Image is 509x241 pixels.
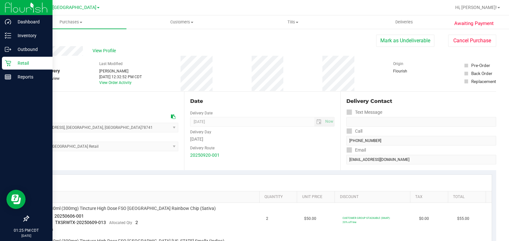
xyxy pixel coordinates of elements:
[54,213,84,219] span: 20250606-001
[135,220,138,225] span: 2
[109,220,132,225] span: Allocated Qty
[126,15,238,29] a: Customers
[457,216,469,222] span: $55.00
[376,35,434,47] button: Mark as Undeliverable
[5,19,11,25] inline-svg: Dashboard
[5,32,11,39] inline-svg: Inventory
[127,19,237,25] span: Customers
[238,19,348,25] span: Tills
[5,60,11,66] inline-svg: Retail
[393,61,403,67] label: Origin
[415,195,445,200] a: Tax
[31,5,96,10] span: TX Austin [GEOGRAPHIC_DATA]
[471,78,496,85] div: Replacement
[419,216,429,222] span: $0.00
[190,145,214,151] label: Delivery Route
[471,70,492,77] div: Back Order
[340,195,408,200] a: Discount
[11,73,50,81] p: Reports
[99,80,132,85] a: View Order Activity
[6,190,26,209] iframe: Resource center
[454,20,494,27] span: Awaiting Payment
[93,47,118,54] span: View Profile
[171,113,175,120] div: Copy address to clipboard
[15,15,126,29] a: Purchases
[453,195,483,200] a: Total
[3,233,50,238] p: [DATE]
[238,15,349,29] a: Tills
[349,15,460,29] a: Deliveries
[37,205,216,212] span: TX SW 30ml (300mg) Tincture High Dose FSO [GEOGRAPHIC_DATA] Rainbow Chip (Sativa)
[99,68,142,74] div: [PERSON_NAME]
[190,129,211,135] label: Delivery Day
[28,97,178,105] div: Location
[302,195,332,200] a: Unit Price
[387,19,422,25] span: Deliveries
[55,220,106,225] span: TXSRWTX-20250609-013
[455,5,497,10] span: Hi, [PERSON_NAME]!
[190,153,220,158] a: 20250920-001
[11,46,50,53] p: Outbound
[15,19,126,25] span: Purchases
[346,97,496,105] div: Delivery Contact
[264,195,295,200] a: Quantity
[99,74,142,80] div: [DATE] 12:32:52 PM CDT
[346,108,382,117] label: Text Message
[5,46,11,53] inline-svg: Outbound
[99,61,123,67] label: Last Modified
[346,136,496,145] input: Format: (999) 999-9999
[346,117,496,127] input: Format: (999) 999-9999
[346,127,362,136] label: Call
[393,68,425,74] div: Flourish
[190,110,213,116] label: Delivery Date
[190,136,334,143] div: [DATE]
[38,195,257,200] a: SKU
[5,74,11,80] inline-svg: Reports
[11,59,50,67] p: Retail
[304,216,316,222] span: $50.00
[3,228,50,233] p: 01:25 PM CDT
[190,97,334,105] div: Date
[471,62,490,69] div: Pre-Order
[11,18,50,26] p: Dashboard
[266,216,268,222] span: 2
[11,32,50,39] p: Inventory
[343,216,390,224] span: CUSTOMER GROUP STACKABLE (SNAP): 20% off line
[346,145,366,155] label: Email
[448,35,496,47] button: Cancel Purchase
